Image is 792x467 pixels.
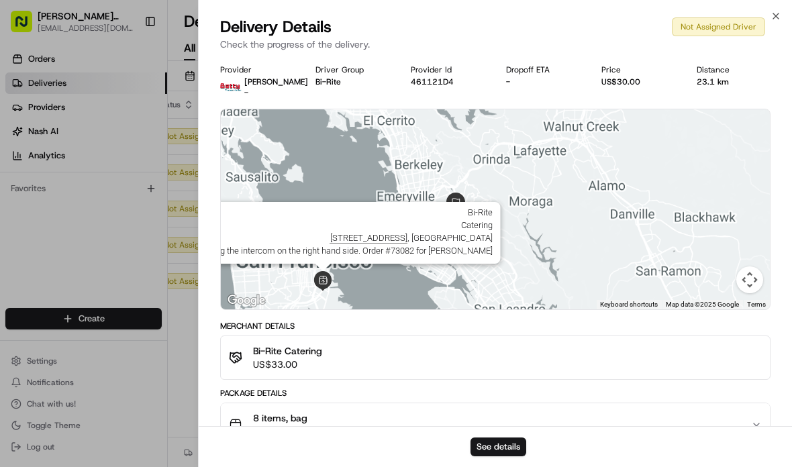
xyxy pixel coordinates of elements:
[220,38,771,51] p: Check the progress of the delivery.
[195,233,493,243] span: , [GEOGRAPHIC_DATA]
[60,128,220,142] div: Start new chat
[244,76,308,87] span: [PERSON_NAME]
[601,76,675,87] div: US$30.00
[208,246,493,256] span: Ring the intercom on the right hand side. Order #73082 for [PERSON_NAME]
[220,76,242,98] img: betty.jpg
[13,265,24,276] div: 📗
[127,264,215,277] span: API Documentation
[134,297,162,307] span: Pylon
[220,64,294,75] div: Provider
[253,358,322,371] span: US$33.00
[220,321,771,331] div: Merchant Details
[204,207,493,217] span: Bi-Rite
[60,142,185,152] div: We're available if you need us!
[244,87,248,98] span: -
[253,411,307,425] span: 8 items, bag
[28,128,52,152] img: 5e9a9d7314ff4150bce227a61376b483.jpg
[85,208,117,219] span: 7月31日
[747,301,766,308] a: Terms (opens in new tab)
[77,208,82,219] span: •
[315,76,389,87] div: Bi-Rite
[411,76,454,87] button: 461121D4
[42,208,75,219] span: bettytllc
[506,64,580,75] div: Dropoff ETA
[315,64,389,75] div: Driver Group
[471,437,526,456] button: See details
[95,296,162,307] a: Powered byPylon
[220,16,332,38] span: Delivery Details
[113,265,124,276] div: 💻
[253,425,307,438] span: US$555.00
[221,403,770,446] button: 8 items, bagUS$555.00
[27,264,103,277] span: Knowledge Base
[411,64,485,75] div: Provider Id
[13,174,90,185] div: Past conversations
[224,292,268,309] a: Open this area in Google Maps (opens a new window)
[13,54,244,75] p: Welcome 👋
[506,76,580,87] div: -
[666,301,739,308] span: Map data ©2025 Google
[35,87,221,101] input: Clear
[13,128,38,152] img: 1736555255976-a54dd68f-1ca7-489b-9aae-adbdc363a1c4
[253,344,322,358] span: Bi-Rite Catering
[13,13,40,40] img: Nash
[108,258,221,282] a: 💻API Documentation
[697,64,771,75] div: Distance
[736,266,763,293] button: Map camera controls
[203,220,493,230] span: Catering
[224,292,268,309] img: Google
[600,300,658,309] button: Keyboard shortcuts
[601,64,675,75] div: Price
[208,172,244,188] button: See all
[228,132,244,148] button: Start new chat
[8,258,108,282] a: 📗Knowledge Base
[697,76,771,87] div: 23.1 km
[220,388,771,399] div: Package Details
[13,195,35,217] img: bettytllc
